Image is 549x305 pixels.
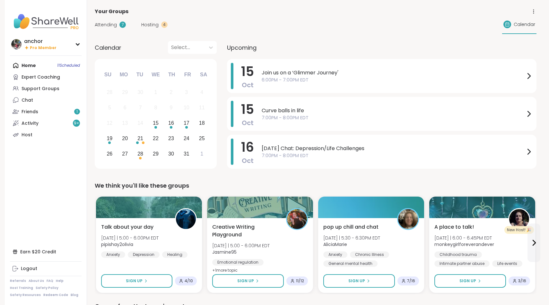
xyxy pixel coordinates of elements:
[71,293,78,297] a: Blog
[212,242,270,249] span: [DATE] | 5:00 - 6:00PM EDT
[122,134,128,143] div: 20
[95,181,536,190] div: We think you'll like these groups
[149,116,163,130] div: Choose Wednesday, October 15th, 2025
[74,121,79,126] span: 9 +
[133,68,147,82] div: Tu
[262,114,525,121] span: 7:00PM - 8:00PM EDT
[103,101,117,115] div: Not available Sunday, October 5th, 2025
[119,21,126,28] div: 7
[107,149,112,158] div: 26
[76,109,78,114] span: 1
[323,251,347,258] div: Anxiety
[134,86,147,99] div: Not available Tuesday, September 30th, 2025
[170,103,172,112] div: 9
[107,88,112,97] div: 28
[10,106,82,117] a: Friends1
[137,149,143,158] div: 28
[141,21,159,28] span: Hosting
[10,10,82,33] img: ShareWell Nav Logo
[212,274,284,288] button: Sign Up
[185,278,193,284] span: 4 / 10
[168,134,174,143] div: 23
[108,103,111,112] div: 5
[137,88,143,97] div: 30
[134,147,147,161] div: Choose Tuesday, October 28th, 2025
[103,131,117,145] div: Choose Sunday, October 19th, 2025
[101,235,159,241] span: [DATE] | 5:00 - 6:00PM EDT
[101,68,115,82] div: Su
[107,119,112,127] div: 12
[195,86,209,99] div: Not available Saturday, October 4th, 2025
[176,209,196,229] img: pipishay2olivia
[179,116,193,130] div: Choose Friday, October 17th, 2025
[262,152,525,159] span: 7:00PM - 8:00PM EDT
[22,97,33,104] div: Chat
[149,131,163,145] div: Choose Wednesday, October 22nd, 2025
[323,235,380,241] span: [DATE] | 5:30 - 6:30PM EDT
[134,116,147,130] div: Not available Tuesday, October 14th, 2025
[434,251,482,258] div: Childhood trauma
[95,8,128,15] span: Your Groups
[162,251,187,258] div: Healing
[11,39,22,49] img: anchor
[36,286,58,290] a: Safety Policy
[10,129,82,140] a: Host
[103,116,117,130] div: Not available Sunday, October 12th, 2025
[149,68,163,82] div: We
[168,149,174,158] div: 30
[164,116,178,130] div: Choose Thursday, October 16th, 2025
[165,68,179,82] div: Th
[21,266,37,272] div: Logout
[134,131,147,145] div: Choose Tuesday, October 21st, 2025
[164,101,178,115] div: Not available Thursday, October 9th, 2025
[10,286,33,290] a: Host Training
[122,88,128,97] div: 29
[107,134,112,143] div: 19
[164,147,178,161] div: Choose Thursday, October 30th, 2025
[118,147,132,161] div: Choose Monday, October 27th, 2025
[149,147,163,161] div: Choose Wednesday, October 29th, 2025
[30,45,57,51] span: Pro Member
[212,259,264,266] div: Emotional regulation
[170,88,172,97] div: 2
[118,116,132,130] div: Not available Monday, October 13th, 2025
[323,223,379,231] span: pop up chill and chat
[56,279,64,283] a: Help
[212,249,237,255] b: Jasmine95
[199,119,205,127] div: 18
[179,131,193,145] div: Choose Friday, October 24th, 2025
[287,209,307,229] img: Jasmine95
[118,101,132,115] div: Not available Monday, October 6th, 2025
[262,107,525,114] span: Curve balls in life
[195,116,209,130] div: Choose Saturday, October 18th, 2025
[200,149,203,158] div: 1
[137,119,143,127] div: 14
[139,103,142,112] div: 7
[262,77,525,83] span: 6:00PM - 7:00PM EDT
[227,43,257,52] span: Upcoming
[10,246,82,258] div: Earn $20 Credit
[518,278,526,284] span: 3 / 16
[117,68,131,82] div: Mo
[262,145,525,152] span: [DATE] Chat: Depression/Life Challenges
[200,88,203,97] div: 4
[122,119,128,127] div: 13
[434,235,494,241] span: [DATE] | 6:00 - 6:45PM EDT
[262,69,525,77] span: Join us on a ‘Glimmer Journey'
[434,260,490,267] div: Intimate partner abuse
[101,251,125,258] div: Anxiety
[434,241,494,248] b: monkeygirlforeverandever
[179,147,193,161] div: Choose Friday, October 31st, 2025
[212,223,279,239] span: Creative Writing Playground
[122,149,128,158] div: 27
[241,63,254,80] span: 15
[323,260,378,267] div: General mental health
[22,120,39,127] div: Activity
[184,149,189,158] div: 31
[237,278,254,284] span: Sign Up
[154,88,157,97] div: 1
[184,103,189,112] div: 10
[241,100,254,118] span: 15
[22,132,32,138] div: Host
[149,101,163,115] div: Not available Wednesday, October 8th, 2025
